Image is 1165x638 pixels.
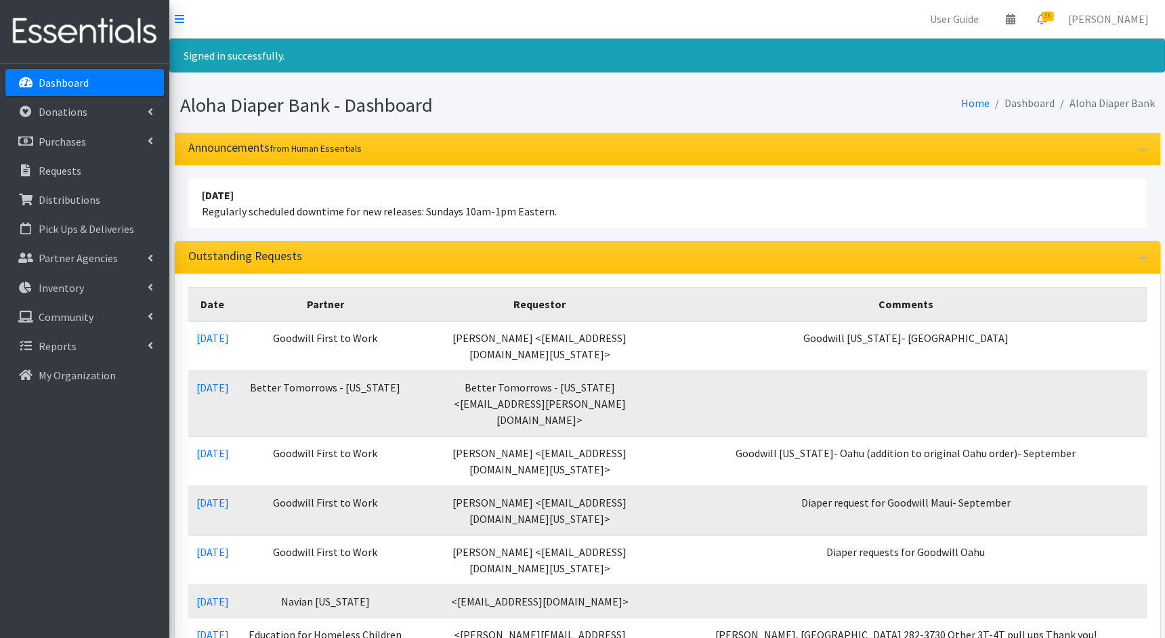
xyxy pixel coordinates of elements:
[39,339,77,353] p: Reports
[414,584,665,618] td: <[EMAIL_ADDRESS][DOMAIN_NAME]>
[237,486,415,535] td: Goodwill First to Work
[237,535,415,584] td: Goodwill First to Work
[39,193,100,207] p: Distributions
[196,595,229,608] a: [DATE]
[665,287,1146,321] th: Comments
[5,333,164,360] a: Reports
[990,93,1055,113] li: Dashboard
[188,249,302,263] h3: Outstanding Requests
[188,141,362,155] h3: Announcements
[5,303,164,331] a: Community
[188,179,1147,228] li: Regularly scheduled downtime for new releases: Sundays 10am-1pm Eastern.
[414,287,665,321] th: Requestor
[39,368,116,382] p: My Organization
[5,215,164,242] a: Pick Ups & Deliveries
[5,186,164,213] a: Distributions
[39,164,81,177] p: Requests
[237,436,415,486] td: Goodwill First to Work
[414,370,665,436] td: Better Tomorrows - [US_STATE] <[EMAIL_ADDRESS][PERSON_NAME][DOMAIN_NAME]>
[196,331,229,345] a: [DATE]
[39,281,84,295] p: Inventory
[196,446,229,460] a: [DATE]
[180,93,662,117] h1: Aloha Diaper Bank - Dashboard
[39,251,118,265] p: Partner Agencies
[5,128,164,155] a: Purchases
[5,69,164,96] a: Dashboard
[188,287,237,321] th: Date
[1057,5,1160,33] a: [PERSON_NAME]
[665,321,1146,371] td: Goodwill [US_STATE]- [GEOGRAPHIC_DATA]
[5,362,164,389] a: My Organization
[196,496,229,509] a: [DATE]
[919,5,990,33] a: User Guide
[39,76,89,89] p: Dashboard
[5,244,164,272] a: Partner Agencies
[414,486,665,535] td: [PERSON_NAME] <[EMAIL_ADDRESS][DOMAIN_NAME][US_STATE]>
[196,545,229,559] a: [DATE]
[5,98,164,125] a: Donations
[202,188,234,202] strong: [DATE]
[665,535,1146,584] td: Diaper requests for Goodwill Oahu
[5,9,164,54] img: HumanEssentials
[5,274,164,301] a: Inventory
[237,584,415,618] td: Navian [US_STATE]
[414,321,665,371] td: [PERSON_NAME] <[EMAIL_ADDRESS][DOMAIN_NAME][US_STATE]>
[1042,12,1054,21] span: 36
[5,157,164,184] a: Requests
[270,142,362,154] small: from Human Essentials
[196,381,229,394] a: [DATE]
[414,535,665,584] td: [PERSON_NAME] <[EMAIL_ADDRESS][DOMAIN_NAME][US_STATE]>
[169,39,1165,72] div: Signed in successfully.
[237,370,415,436] td: Better Tomorrows - [US_STATE]
[237,321,415,371] td: Goodwill First to Work
[39,310,93,324] p: Community
[237,287,415,321] th: Partner
[961,96,990,110] a: Home
[39,135,86,148] p: Purchases
[665,486,1146,535] td: Diaper request for Goodwill Maui- September
[1055,93,1155,113] li: Aloha Diaper Bank
[39,105,87,119] p: Donations
[39,222,134,236] p: Pick Ups & Deliveries
[665,436,1146,486] td: Goodwill [US_STATE]- Oahu (addition to original Oahu order)- September
[1026,5,1057,33] a: 36
[414,436,665,486] td: [PERSON_NAME] <[EMAIL_ADDRESS][DOMAIN_NAME][US_STATE]>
